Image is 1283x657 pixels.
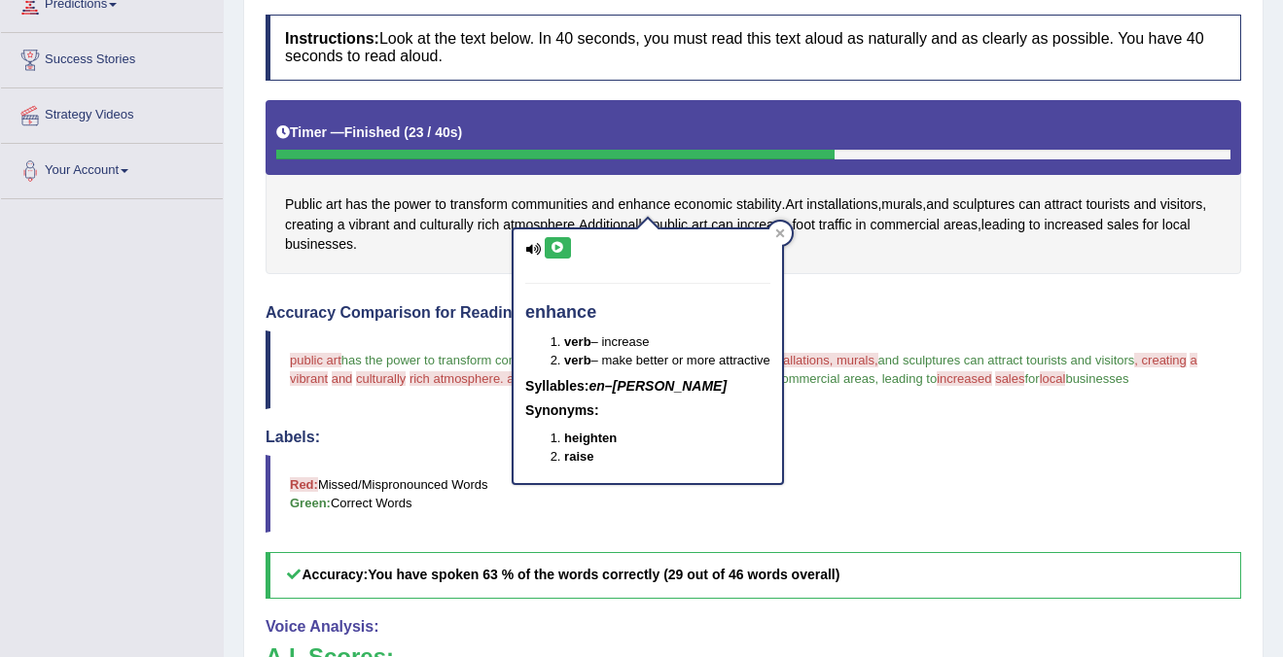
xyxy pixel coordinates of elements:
[870,215,940,235] span: Click to see word definition
[1,88,223,137] a: Strategy Videos
[1160,194,1203,215] span: Click to see word definition
[326,194,341,215] span: Click to see word definition
[618,194,670,215] span: Click to see word definition
[1134,353,1186,367] span: , creating
[736,194,782,215] span: Click to see word definition
[512,194,588,215] span: Click to see word definition
[285,194,322,215] span: Click to see word definition
[564,353,590,367] b: verb
[404,124,409,140] b: (
[345,194,368,215] span: Click to see word definition
[1,33,223,82] a: Success Stories
[878,353,1135,367] span: and sculptures can attract tourists and visitors
[1040,371,1066,386] span: local
[785,194,802,215] span: Click to see word definition
[881,194,922,215] span: Click to see word definition
[792,215,814,235] span: Click to see word definition
[764,353,878,367] span: installations, murals,
[266,429,1241,446] h4: Labels:
[1045,194,1083,215] span: Click to see word definition
[856,215,867,235] span: Click to see word definition
[276,125,462,140] h5: Timer —
[525,303,770,323] h4: enhance
[266,15,1241,80] h4: Look at the text below. In 40 seconds, you must read this text aloud as naturally and as clearly ...
[1044,215,1103,235] span: Click to see word definition
[1162,215,1191,235] span: Click to see word definition
[1143,215,1158,235] span: Click to see word definition
[285,30,379,47] b: Instructions:
[348,215,389,235] span: Click to see word definition
[874,371,878,386] span: ,
[410,371,573,386] span: rich atmosphere. additionally,
[409,124,458,140] b: 23 / 40s
[981,215,1025,235] span: Click to see word definition
[564,449,593,464] b: raise
[503,215,575,235] span: Click to see word definition
[806,194,877,215] span: Click to see word definition
[564,332,770,351] li: – increase
[344,124,401,140] b: Finished
[525,379,770,394] h5: Syllables:
[478,215,500,235] span: Click to see word definition
[995,371,1024,386] span: sales
[458,124,463,140] b: )
[290,371,328,386] span: vibrant
[926,194,948,215] span: Click to see word definition
[266,455,1241,533] blockquote: Missed/Mispronounced Words Correct Words
[882,371,937,386] span: leading to
[266,618,1241,636] h4: Voice Analysis:
[420,215,474,235] span: Click to see word definition
[338,215,345,235] span: Click to see word definition
[356,371,406,386] span: culturally
[564,334,590,349] b: verb
[819,215,852,235] span: Click to see word definition
[341,353,591,367] span: has the power to transform communities and
[1018,194,1041,215] span: Click to see word definition
[1086,194,1129,215] span: Click to see word definition
[290,496,331,510] b: Green:
[372,194,390,215] span: Click to see word definition
[285,215,334,235] span: Click to see word definition
[1190,353,1196,367] span: a
[394,194,431,215] span: Click to see word definition
[1029,215,1041,235] span: Click to see word definition
[266,304,1241,322] h4: Accuracy Comparison for Reading Scores:
[285,234,353,255] span: Click to see word definition
[1065,371,1128,386] span: businesses
[450,194,508,215] span: Click to see word definition
[937,371,991,386] span: increased
[266,100,1241,274] div: . , , , . , , .
[332,371,353,386] span: and
[564,431,617,445] b: heighten
[525,403,770,418] h5: Synonyms:
[435,194,446,215] span: Click to see word definition
[290,477,318,492] b: Red:
[564,351,770,369] li: – make better or more attractive
[1133,194,1156,215] span: Click to see word definition
[290,353,341,367] span: public art
[944,215,978,235] span: Click to see word definition
[952,194,1015,215] span: Click to see word definition
[1107,215,1139,235] span: Click to see word definition
[368,567,839,582] b: You have spoken 63 % of the words correctly (29 out of 46 words overall)
[393,215,415,235] span: Click to see word definition
[674,194,732,215] span: Click to see word definition
[588,378,727,394] em: en–[PERSON_NAME]
[591,194,614,215] span: Click to see word definition
[266,552,1241,598] h5: Accuracy:
[1024,371,1039,386] span: for
[1,144,223,192] a: Your Account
